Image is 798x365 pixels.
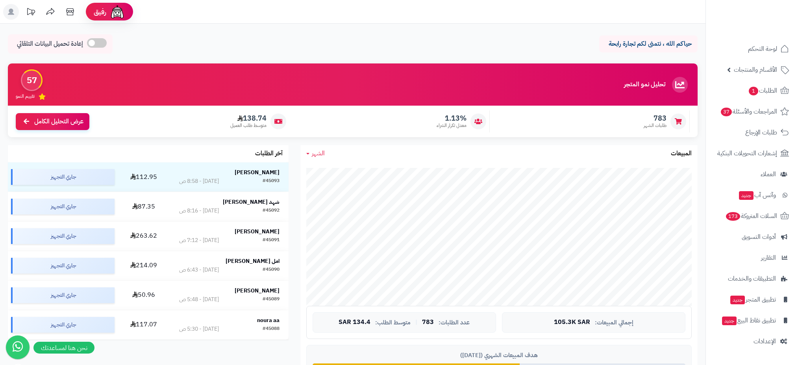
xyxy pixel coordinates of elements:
span: إعادة تحميل البيانات التلقائي [17,39,83,48]
div: [DATE] - 8:58 ص [179,177,219,185]
span: عرض التحليل الكامل [34,117,83,126]
p: حياكم الله ، نتمنى لكم تجارة رابحة [605,39,692,48]
span: 138.74 [230,114,267,123]
td: 87.35 [118,192,170,221]
div: [DATE] - 8:16 ص [179,207,219,215]
a: إشعارات التحويلات البنكية [711,144,793,163]
a: طلبات الإرجاع [711,123,793,142]
span: التقارير [761,252,776,263]
span: الإعدادات [754,336,776,347]
div: #45089 [263,296,280,304]
div: #45091 [263,237,280,244]
span: | [415,319,417,325]
a: تطبيق نقاط البيعجديد [711,311,793,330]
div: [DATE] - 6:43 ص [179,266,219,274]
a: السلات المتروكة173 [711,207,793,225]
h3: المبيعات [671,150,692,157]
span: 1 [749,87,758,95]
span: 783 [422,319,434,326]
span: لوحة التحكم [748,43,777,54]
span: جديد [722,317,737,325]
span: إجمالي المبيعات: [595,319,633,326]
span: 1.13% [437,114,467,123]
div: #45092 [263,207,280,215]
span: عدد الطلبات: [439,319,470,326]
a: أدوات التسويق [711,227,793,246]
span: وآتس آب [738,190,776,201]
a: المراجعات والأسئلة37 [711,102,793,121]
a: وآتس آبجديد [711,186,793,205]
a: تطبيق المتجرجديد [711,290,793,309]
a: الإعدادات [711,332,793,351]
span: 37 [721,108,732,116]
span: جديد [730,296,745,304]
div: #45090 [263,266,280,274]
span: معدل تكرار الشراء [437,122,467,129]
span: التطبيقات والخدمات [728,273,776,284]
div: جاري التجهيز [11,317,115,333]
span: طلبات الإرجاع [745,127,777,138]
span: الشهر [312,149,325,158]
span: إشعارات التحويلات البنكية [717,148,777,159]
div: #45088 [263,325,280,333]
span: تقييم النمو [16,93,35,100]
td: 117.07 [118,310,170,339]
a: الطلبات1 [711,81,793,100]
span: 783 [644,114,667,123]
span: جديد [739,191,754,200]
div: جاري التجهيز [11,287,115,303]
span: الأقسام والمنتجات [734,64,777,75]
div: جاري التجهيز [11,228,115,244]
div: [DATE] - 7:12 ص [179,237,219,244]
div: جاري التجهيز [11,199,115,214]
div: جاري التجهيز [11,169,115,185]
a: تحديثات المنصة [21,4,41,22]
div: [DATE] - 5:48 ص [179,296,219,304]
h3: تحليل نمو المتجر [624,81,665,88]
div: جاري التجهيز [11,258,115,274]
span: السلات المتروكة [725,210,777,222]
strong: [PERSON_NAME] [235,168,280,177]
span: أدوات التسويق [742,231,776,242]
td: 112.95 [118,162,170,192]
span: 134.4 SAR [339,319,370,326]
div: #45093 [263,177,280,185]
a: التقارير [711,248,793,267]
a: الشهر [306,149,325,158]
td: 50.96 [118,281,170,310]
a: التطبيقات والخدمات [711,269,793,288]
strong: شهد [PERSON_NAME] [223,198,280,206]
img: ai-face.png [109,4,125,20]
span: 105.3K SAR [554,319,590,326]
span: رفيق [94,7,106,17]
span: تطبيق نقاط البيع [721,315,776,326]
span: متوسط الطلب: [375,319,411,326]
td: 214.09 [118,251,170,280]
span: متوسط طلب العميل [230,122,267,129]
a: لوحة التحكم [711,39,793,58]
strong: [PERSON_NAME] [235,287,280,295]
td: 263.62 [118,222,170,251]
span: المراجعات والأسئلة [720,106,777,117]
strong: [PERSON_NAME] [235,227,280,236]
span: 173 [726,212,740,221]
a: عرض التحليل الكامل [16,113,89,130]
span: تطبيق المتجر [729,294,776,305]
span: الطلبات [748,85,777,96]
span: طلبات الشهر [644,122,667,129]
a: العملاء [711,165,793,184]
div: [DATE] - 5:30 ص [179,325,219,333]
h3: آخر الطلبات [255,150,283,157]
div: هدف المبيعات الشهري ([DATE]) [313,351,685,359]
span: العملاء [761,169,776,180]
strong: امل [PERSON_NAME] [226,257,280,265]
strong: noura aa [257,316,280,324]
